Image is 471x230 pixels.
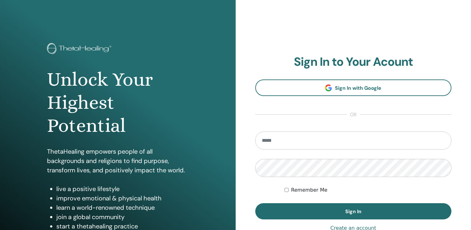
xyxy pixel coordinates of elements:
[56,194,188,203] li: improve emotional & physical health
[347,111,360,118] span: or
[56,212,188,222] li: join a global community
[255,203,452,219] button: Sign In
[291,186,327,194] label: Remember Me
[47,147,188,175] p: ThetaHealing empowers people of all backgrounds and religions to find purpose, transform lives, a...
[345,208,361,215] span: Sign In
[285,186,451,194] div: Keep me authenticated indefinitely or until I manually logout
[56,184,188,194] li: live a positive lifestyle
[47,68,188,137] h1: Unlock Your Highest Potential
[255,55,452,69] h2: Sign In to Your Acount
[255,79,452,96] a: Sign In with Google
[56,203,188,212] li: learn a world-renowned technique
[335,85,381,91] span: Sign In with Google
